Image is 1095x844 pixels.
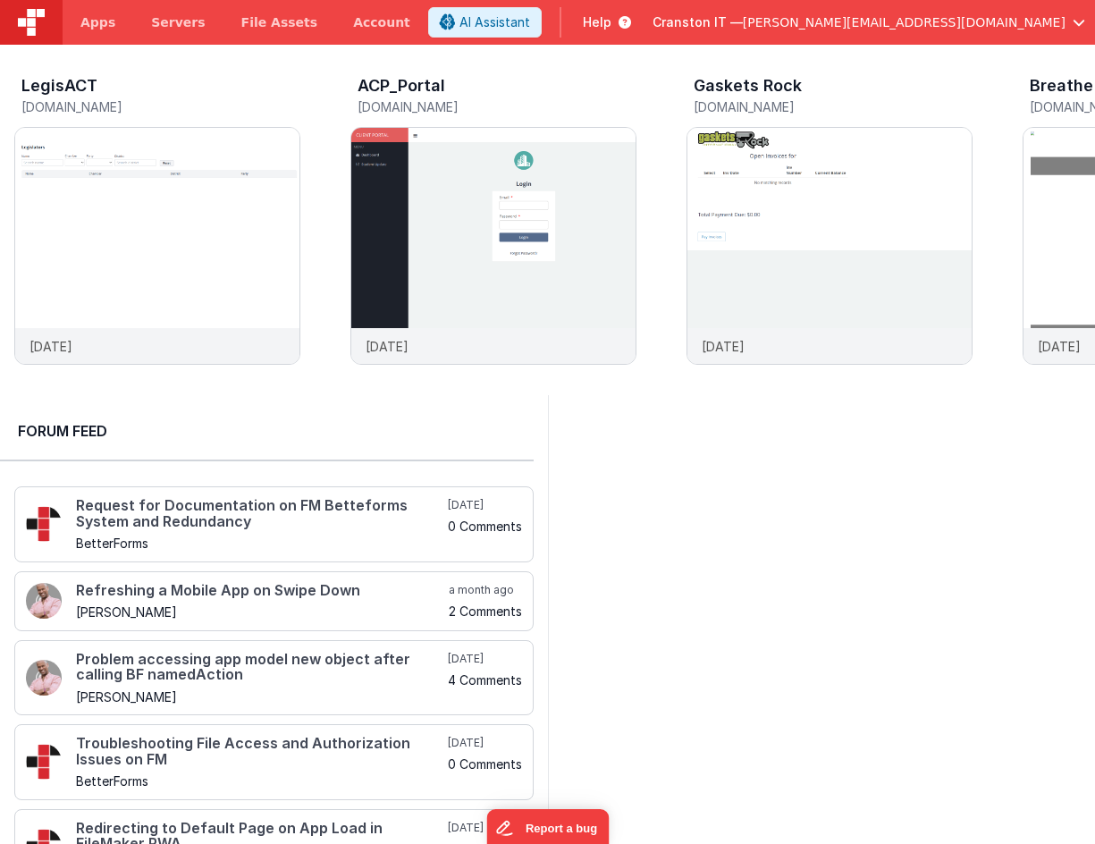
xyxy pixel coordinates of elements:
h5: [DOMAIN_NAME] [694,100,973,114]
h5: [DATE] [448,498,522,512]
h3: LegisACT [21,77,97,95]
a: Troubleshooting File Access and Authorization Issues on FM BetterForms [DATE] 0 Comments [14,724,534,800]
span: AI Assistant [459,13,530,31]
h4: Troubleshooting File Access and Authorization Issues on FM [76,736,444,767]
h5: [DOMAIN_NAME] [21,100,300,114]
span: Servers [151,13,205,31]
h4: Request for Documentation on FM Betteforms System and Redundancy [76,498,444,529]
img: 411_2.png [26,583,62,619]
span: Help [583,13,611,31]
span: [PERSON_NAME][EMAIL_ADDRESS][DOMAIN_NAME] [743,13,1066,31]
h5: a month ago [449,583,522,597]
p: [DATE] [366,337,409,356]
button: Cranston IT — [PERSON_NAME][EMAIL_ADDRESS][DOMAIN_NAME] [653,13,1085,31]
span: Cranston IT — [653,13,743,31]
h2: Forum Feed [18,420,516,442]
h5: 2 Comments [449,604,522,618]
span: Apps [80,13,115,31]
span: File Assets [241,13,318,31]
h5: [DATE] [448,821,522,835]
img: 411_2.png [26,660,62,696]
h5: [DOMAIN_NAME] [358,100,636,114]
img: 295_2.png [26,744,62,780]
button: AI Assistant [428,7,542,38]
h5: 0 Comments [448,757,522,771]
h4: Problem accessing app model new object after calling BF namedAction [76,652,444,683]
h5: 0 Comments [448,519,522,533]
h5: BetterForms [76,774,444,788]
h4: Refreshing a Mobile App on Swipe Down [76,583,445,599]
h5: BetterForms [76,536,444,550]
h5: [DATE] [448,736,522,750]
a: Problem accessing app model new object after calling BF namedAction [PERSON_NAME] [DATE] 4 Comments [14,640,534,716]
h5: 4 Comments [448,673,522,687]
h5: [DATE] [448,652,522,666]
a: Request for Documentation on FM Betteforms System and Redundancy BetterForms [DATE] 0 Comments [14,486,534,562]
h5: [PERSON_NAME] [76,690,444,704]
p: [DATE] [702,337,745,356]
h3: Gaskets Rock [694,77,802,95]
img: 295_2.png [26,506,62,542]
a: Refreshing a Mobile App on Swipe Down [PERSON_NAME] a month ago 2 Comments [14,571,534,631]
h5: [PERSON_NAME] [76,605,445,619]
h3: ACP_Portal [358,77,445,95]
